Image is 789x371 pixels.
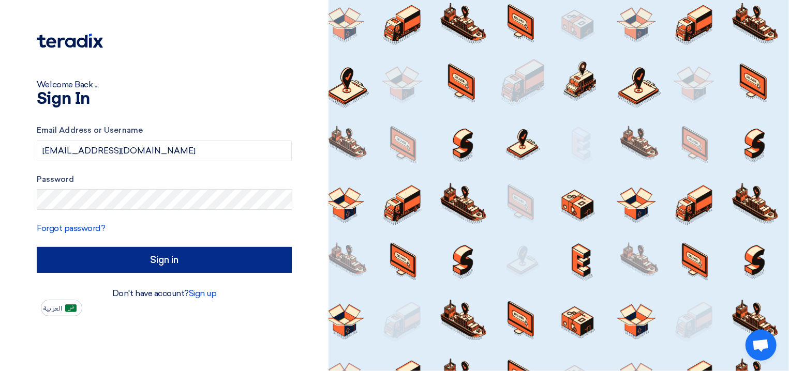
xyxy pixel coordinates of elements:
a: Open chat [746,330,777,361]
button: العربية [41,300,82,316]
img: ar-AR.png [65,304,77,312]
img: Teradix logo [37,34,103,48]
input: Enter your business email or username [37,141,292,161]
a: Forgot password? [37,223,105,233]
div: Welcome Back ... [37,79,292,91]
label: Email Address or Username [37,125,292,136]
h1: Sign In [37,91,292,107]
span: العربية [43,305,62,312]
label: Password [37,174,292,185]
input: Sign in [37,247,292,273]
div: Don't have account? [37,287,292,300]
a: Sign up [189,288,217,298]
